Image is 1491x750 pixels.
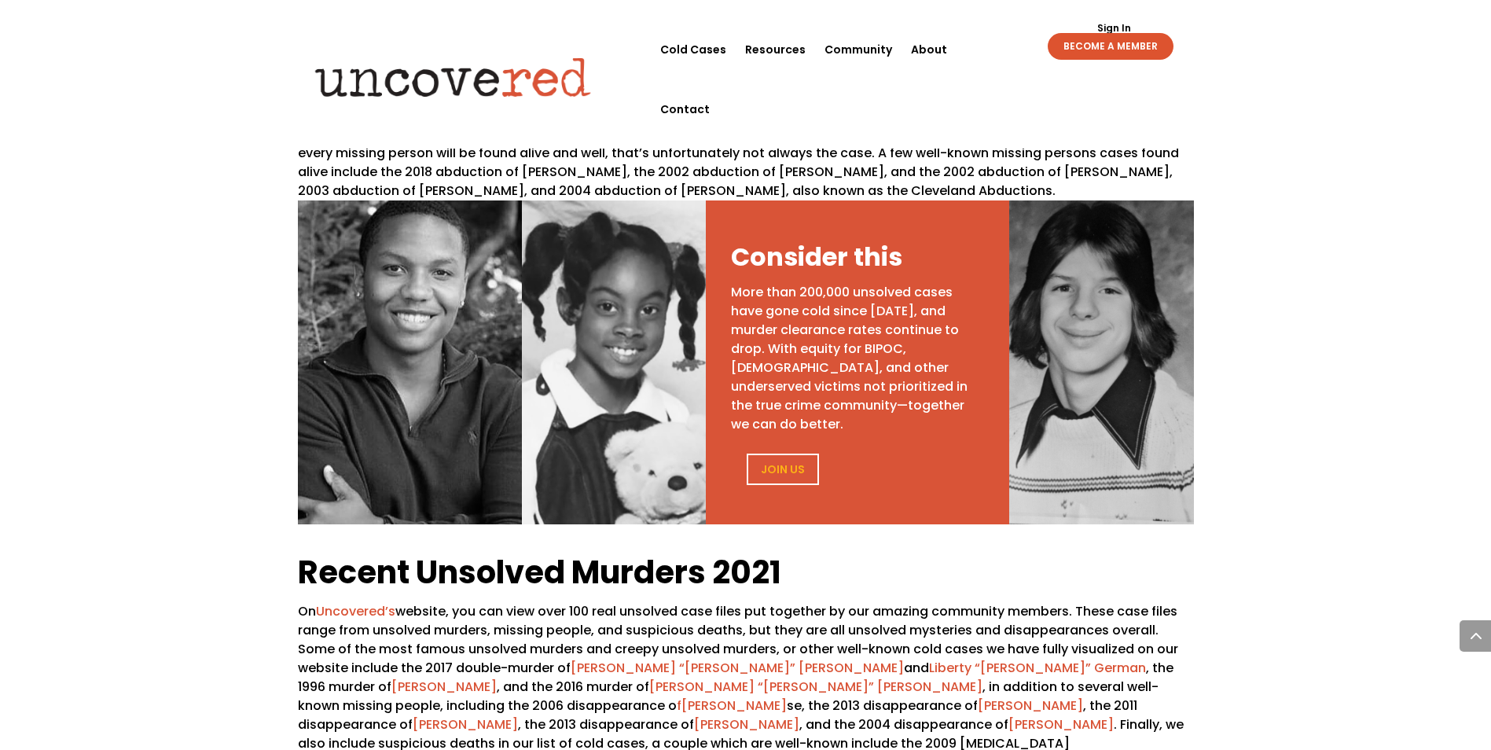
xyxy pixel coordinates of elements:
[677,697,681,715] a: f
[302,46,604,108] img: Uncovered logo
[681,697,787,715] a: [PERSON_NAME]
[694,715,799,733] a: [PERSON_NAME]
[731,283,979,434] p: More than 200,000 unsolved cases have gone cold since [DATE], and murder clearance rates continue...
[747,454,819,485] a: Join Us
[298,550,781,594] span: Recent Unsolved Murders 2021
[660,79,710,139] a: Contact
[911,20,947,79] a: About
[649,678,982,696] a: [PERSON_NAME] “[PERSON_NAME]” [PERSON_NAME]
[929,659,1146,677] a: Liberty “[PERSON_NAME]” German
[1008,715,1114,733] a: [PERSON_NAME]
[660,20,726,79] a: Cold Cases
[978,697,1083,715] a: [PERSON_NAME]
[1089,24,1140,33] a: Sign In
[824,20,892,79] a: Community
[316,602,395,620] a: Uncovered’s
[1048,33,1173,60] a: BECOME A MEMBER
[571,659,904,677] a: [PERSON_NAME] “[PERSON_NAME]” [PERSON_NAME]
[731,240,979,283] h3: Consider this
[413,715,518,733] a: [PERSON_NAME]
[391,678,497,696] a: [PERSON_NAME]
[745,20,806,79] a: Resources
